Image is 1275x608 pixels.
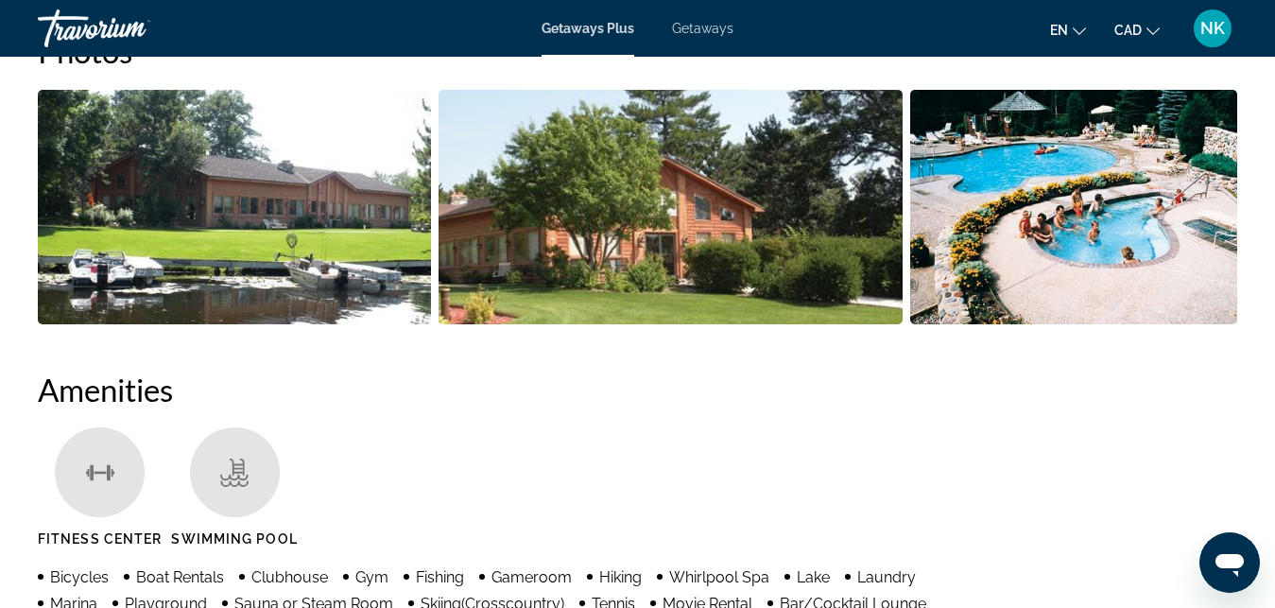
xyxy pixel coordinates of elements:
span: CAD [1114,23,1142,38]
span: Whirlpool Spa [669,568,769,586]
span: Boat Rentals [136,568,224,586]
button: Open full-screen image slider [439,89,903,325]
span: Fishing [416,568,464,586]
span: Swimming Pool [171,531,297,547]
span: Laundry [857,568,916,586]
button: Open full-screen image slider [910,89,1237,325]
span: NK [1200,19,1225,38]
span: Gameroom [491,568,572,586]
span: Bicycles [50,568,109,586]
span: en [1050,23,1068,38]
button: User Menu [1188,9,1237,48]
a: Getaways [672,21,733,36]
a: Getaways Plus [542,21,634,36]
span: Fitness Center [38,531,162,547]
iframe: Button to launch messaging window [1199,532,1260,593]
h2: Amenities [38,371,1237,408]
span: Gym [355,568,388,586]
button: Change language [1050,16,1086,43]
a: Travorium [38,4,227,53]
button: Open full-screen image slider [38,89,431,325]
span: Lake [797,568,830,586]
span: Clubhouse [251,568,328,586]
button: Change currency [1114,16,1160,43]
span: Hiking [599,568,642,586]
